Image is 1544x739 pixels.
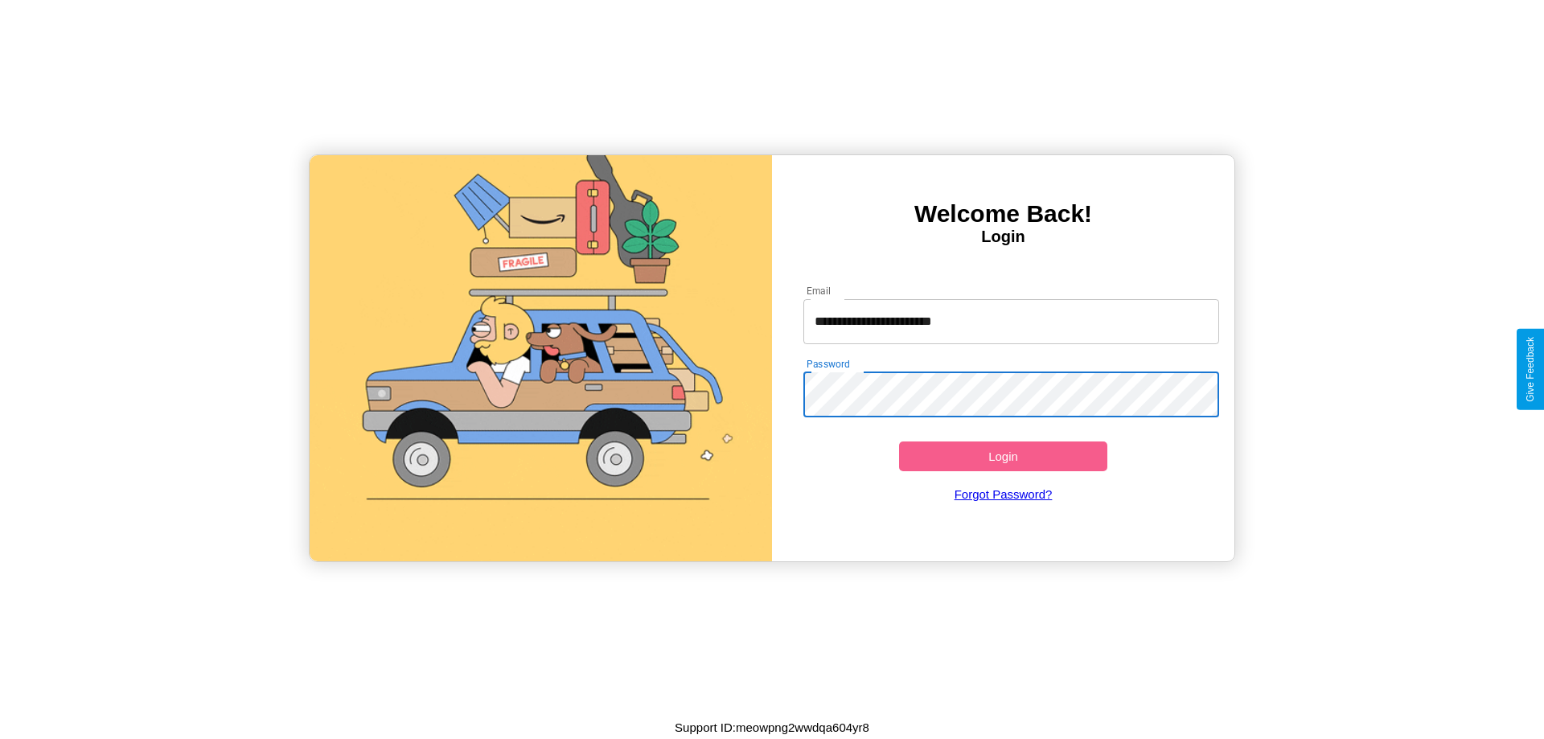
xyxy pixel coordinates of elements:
[795,471,1212,517] a: Forgot Password?
[310,155,772,561] img: gif
[807,357,849,371] label: Password
[1525,337,1536,402] div: Give Feedback
[807,284,832,298] label: Email
[772,228,1234,246] h4: Login
[899,441,1107,471] button: Login
[675,716,869,738] p: Support ID: meowpng2wwdqa604yr8
[772,200,1234,228] h3: Welcome Back!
